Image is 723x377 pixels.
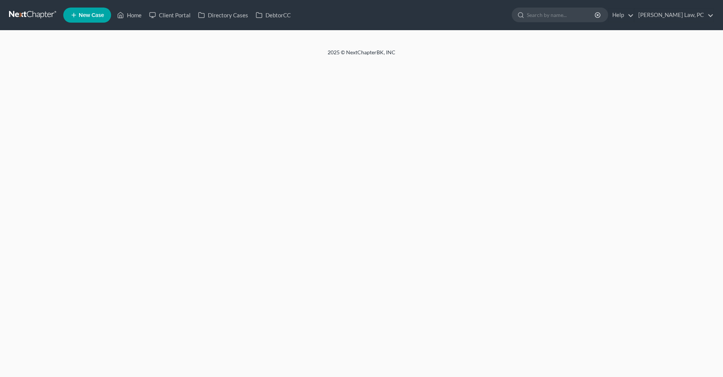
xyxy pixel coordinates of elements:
span: New Case [79,12,104,18]
div: 2025 © NextChapterBK, INC [147,49,576,62]
a: Client Portal [145,8,194,22]
a: Home [113,8,145,22]
a: Help [609,8,634,22]
a: DebtorCC [252,8,294,22]
a: Directory Cases [194,8,252,22]
input: Search by name... [527,8,596,22]
a: [PERSON_NAME] Law, PC [635,8,714,22]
